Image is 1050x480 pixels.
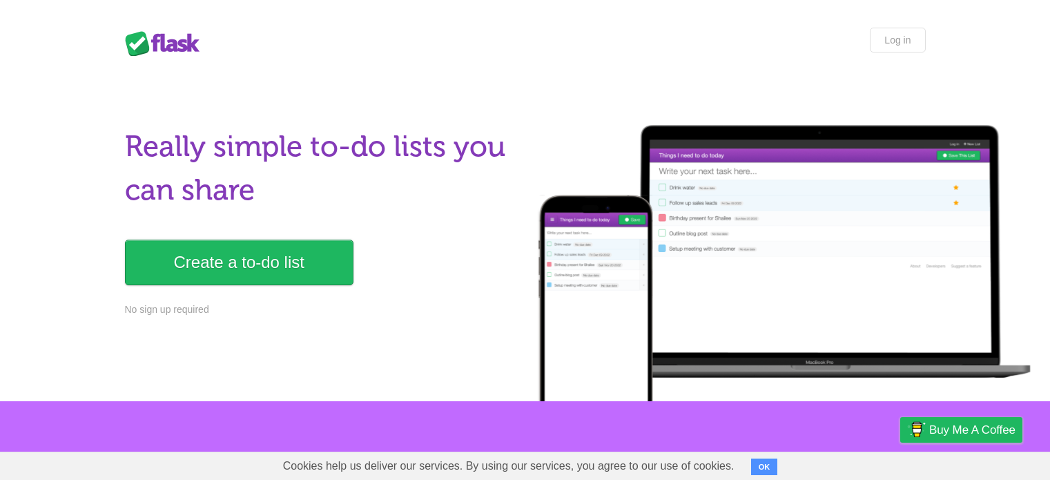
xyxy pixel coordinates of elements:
[125,31,208,56] div: Flask Lists
[870,28,925,52] a: Log in
[751,459,778,475] button: OK
[929,418,1015,442] span: Buy me a coffee
[125,303,517,317] p: No sign up required
[900,417,1022,443] a: Buy me a coffee
[907,418,926,441] img: Buy me a coffee
[125,240,353,285] a: Create a to-do list
[125,125,517,212] h1: Really simple to-do lists you can share
[269,452,748,480] span: Cookies help us deliver our services. By using our services, you agree to our use of cookies.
